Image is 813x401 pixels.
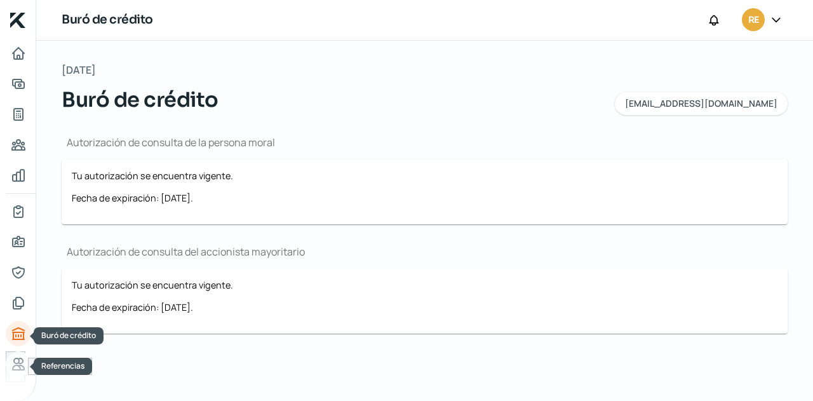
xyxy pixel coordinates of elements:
a: Mis finanzas [6,163,31,188]
a: Buró de crédito [6,321,31,346]
a: Representantes [6,260,31,285]
span: Buró de crédito [41,330,96,341]
a: Información general [6,229,31,255]
span: RE [748,13,758,28]
a: Tus créditos [6,102,31,127]
h1: Autorización de consulta de la persona moral [62,135,788,149]
a: Inicio [6,41,31,66]
a: Mi contrato [6,199,31,224]
a: Referencias [6,351,31,377]
span: Referencias [41,360,84,371]
a: Documentos [6,290,31,316]
p: Tu autorización se encuentra vigente. [72,279,777,291]
h1: Autorización de consulta del accionista mayoritario [62,245,788,259]
span: Buró de crédito [62,85,218,115]
p: Fecha de expiración: [DATE]. [72,192,777,204]
span: [EMAIL_ADDRESS][DOMAIN_NAME] [625,99,777,108]
h1: Buró de crédito [62,11,153,29]
a: Adelantar facturas [6,71,31,97]
a: Pago a proveedores [6,132,31,158]
span: [DATE] [62,61,96,79]
p: Tu autorización se encuentra vigente. [72,170,777,182]
p: Fecha de expiración: [DATE]. [72,301,777,313]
